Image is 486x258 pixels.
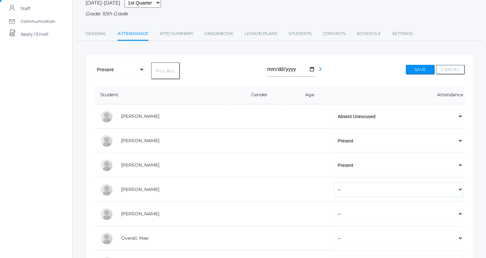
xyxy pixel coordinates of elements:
[121,162,159,168] a: [PERSON_NAME]
[357,27,381,40] a: Schedule
[100,183,113,196] div: Wylie Myers
[392,27,413,40] a: Settings
[85,10,473,18] div: Grade: 10th Grade
[121,113,159,119] a: [PERSON_NAME]
[287,86,328,104] th: Age
[94,86,227,104] th: Student
[406,65,435,74] button: Save
[227,86,287,104] th: Gender
[100,232,113,245] div: Mae Overall
[436,65,465,74] button: Cancel
[289,27,312,40] a: Students
[244,27,278,40] a: Lesson Plans
[121,235,148,241] a: Overall, Mae
[316,65,324,73] i: chevron_right
[118,27,148,41] a: Attendance
[21,28,49,40] span: Apply / Enroll
[205,27,233,40] a: Gradebook
[100,159,113,172] div: Ryan Lawler
[100,134,113,147] div: Wyatt Hill
[100,110,113,123] div: Reese Carr
[85,27,106,40] a: General
[121,186,159,192] a: [PERSON_NAME]
[21,15,55,28] span: Communication
[316,68,324,74] a: chevron_right
[323,27,346,40] a: Contacts
[328,86,465,104] th: Attendance
[21,2,30,15] span: Staff
[121,138,159,143] a: [PERSON_NAME]
[151,62,180,79] button: Fill All
[100,208,113,220] div: Natalia Nichols
[121,211,159,217] a: [PERSON_NAME]
[160,27,193,40] a: Attd Summary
